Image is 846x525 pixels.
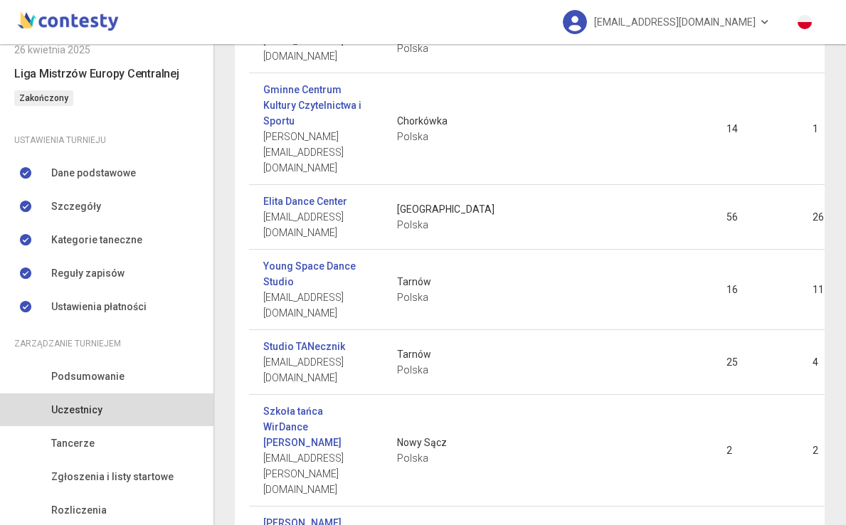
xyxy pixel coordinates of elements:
span: Szczegóły [51,198,101,214]
span: [GEOGRAPHIC_DATA] [397,201,698,217]
span: Ustawienia płatności [51,299,147,314]
a: Studio TANecznik [263,339,345,354]
span: Rozliczenia [51,502,107,518]
span: Reguły zapisów [51,265,125,281]
span: [EMAIL_ADDRESS][DOMAIN_NAME] [263,33,369,64]
span: Tarnów [397,346,698,362]
span: Kategorie taneczne [51,232,142,248]
span: Polska [397,362,698,378]
td: 16 [712,249,798,329]
span: [EMAIL_ADDRESS][DOMAIN_NAME] [263,290,369,321]
td: 25 [712,329,798,394]
td: 14 [712,73,798,184]
span: Polska [397,450,698,466]
span: [EMAIL_ADDRESS][DOMAIN_NAME] [263,354,369,386]
span: Dane podstawowe [51,165,136,181]
span: Zakończony [14,90,73,106]
span: Tarnów [397,274,698,290]
td: 2 [712,394,798,506]
a: Elita Dance Center [263,193,347,209]
span: Podsumowanie [51,368,125,384]
a: Gminne Centrum Kultury Czytelnictwa i Sportu [263,82,369,129]
div: Ustawienia turnieju [14,132,199,148]
span: Nowy Sącz [397,435,698,450]
span: Uczestnicy [51,402,102,418]
span: Tancerze [51,435,95,451]
h6: Liga Mistrzów Europy Centralnej [14,65,199,83]
td: 56 [712,184,798,249]
span: Polska [397,41,698,56]
span: Polska [397,129,698,144]
span: Chorkówka [397,113,698,129]
span: [EMAIL_ADDRESS][DOMAIN_NAME] [594,7,756,37]
span: Polska [397,290,698,305]
div: 26 kwietnia 2025 [14,42,199,58]
span: Zarządzanie turniejem [14,336,121,351]
span: [PERSON_NAME][EMAIL_ADDRESS][DOMAIN_NAME] [263,129,369,176]
span: Zgłoszenia i listy startowe [51,469,174,484]
span: [EMAIL_ADDRESS][PERSON_NAME][DOMAIN_NAME] [263,450,369,497]
a: Young Space Dance Studio [263,258,369,290]
span: Polska [397,217,698,233]
a: Szkoła tańca WirDance [PERSON_NAME] [263,403,369,450]
span: [EMAIL_ADDRESS][DOMAIN_NAME] [263,209,369,240]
